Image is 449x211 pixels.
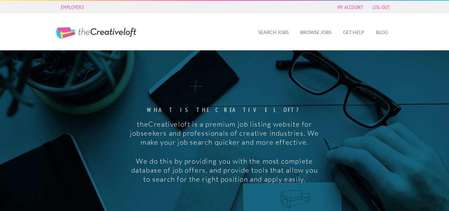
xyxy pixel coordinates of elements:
a: My Account [334,2,367,12]
a: Browse Jobs [295,25,337,40]
a: Blog [371,25,393,40]
a: The Creative Loft [56,27,136,39]
a: Employers [57,2,87,12]
p: theCreativeloft is a premium job listing website for jobseekers and professionals of creative ind... [129,120,320,147]
p: We do this by providing you with the most complete database of job offers, and provide tools that... [129,157,320,184]
a: Search Jobs [253,25,294,40]
strong: What is the creative loft? [129,107,320,113]
a: Get Help [338,25,370,40]
a: Log Out [369,2,393,12]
